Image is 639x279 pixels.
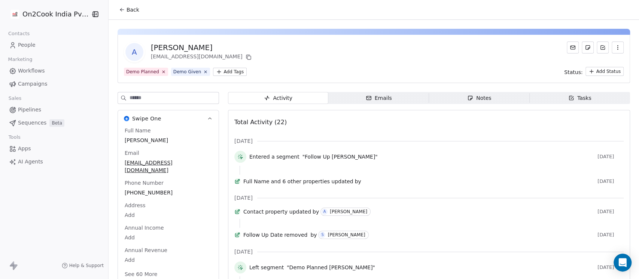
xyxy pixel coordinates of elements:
span: property updated [265,208,311,215]
span: People [18,41,36,49]
span: Email [123,149,141,157]
span: Workflows [18,67,45,75]
span: [DATE] [234,248,253,255]
span: "Demo Planned [PERSON_NAME]" [287,264,375,271]
span: [DATE] [597,232,624,238]
span: [DATE] [597,264,624,270]
span: On2Cook India Pvt. Ltd. [22,9,89,19]
button: On2Cook India Pvt. Ltd. [9,8,86,21]
span: Contact [243,208,264,215]
a: People [6,39,102,51]
div: Emails [366,94,392,102]
div: [EMAIL_ADDRESS][DOMAIN_NAME] [151,53,253,62]
span: Full Name [243,178,270,185]
span: [EMAIL_ADDRESS][DOMAIN_NAME] [125,159,212,174]
span: Annual Income [123,224,165,232]
div: Demo Given [173,68,201,75]
a: SequencesBeta [6,117,102,129]
div: Notes [467,94,491,102]
span: Campaigns [18,80,47,88]
span: Help & Support [69,263,104,269]
button: Swipe OneSwipe One [118,110,219,127]
a: Help & Support [62,263,104,269]
a: Apps [6,142,102,155]
span: by [355,178,361,185]
a: Pipelines [6,104,102,116]
span: Address [123,202,147,209]
span: [DATE] [597,178,624,184]
a: Campaigns [6,78,102,90]
span: Contacts [5,28,33,39]
span: and 6 other properties updated [271,178,353,185]
span: Status: [564,68,582,76]
span: Sales [5,93,25,104]
span: [DATE] [597,209,624,215]
span: Left segment [249,264,284,271]
span: Apps [18,145,31,153]
span: [DATE] [597,154,624,160]
a: AI Agents [6,156,102,168]
span: Entered a segment [249,153,299,160]
span: Tools [5,132,24,143]
span: Add [125,211,212,219]
span: Pipelines [18,106,41,114]
span: "Follow Up [PERSON_NAME]" [302,153,377,160]
span: [PHONE_NUMBER] [125,189,212,196]
span: [DATE] [234,137,253,145]
div: Demo Planned [126,68,159,75]
span: by [313,208,319,215]
span: Back [127,6,139,13]
span: Beta [49,119,64,127]
span: Phone Number [123,179,165,187]
div: [PERSON_NAME] [328,232,365,237]
div: [PERSON_NAME] [330,209,367,214]
span: AI Agents [18,158,43,166]
span: Marketing [5,54,36,65]
button: Add Status [585,67,624,76]
div: Open Intercom Messenger [614,254,632,272]
span: A [125,43,143,61]
a: Workflows [6,65,102,77]
div: S [321,232,323,238]
div: Tasks [568,94,591,102]
span: Total Activity (22) [234,119,287,126]
button: Back [115,3,144,16]
span: removed [284,231,307,239]
span: Swipe One [132,115,161,122]
span: Add [125,256,212,264]
span: Sequences [18,119,46,127]
span: [DATE] [234,194,253,202]
img: Swipe One [124,116,129,121]
span: Add [125,234,212,241]
span: by [310,231,317,239]
div: A [323,209,326,215]
span: Follow Up Date [243,231,283,239]
span: Annual Revenue [123,246,169,254]
div: [PERSON_NAME] [151,42,253,53]
span: Full Name [123,127,152,134]
img: on2cook%20logo-04%20copy.jpg [10,10,19,19]
button: Add Tags [213,68,247,76]
span: [PERSON_NAME] [125,137,212,144]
